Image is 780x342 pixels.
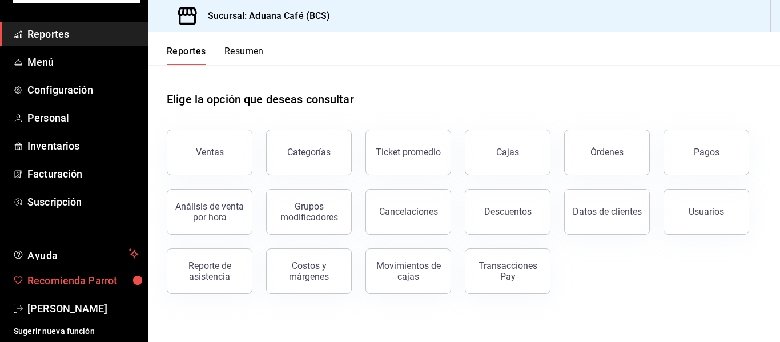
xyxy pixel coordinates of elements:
[664,130,749,175] button: Pagos
[365,189,451,235] button: Cancelaciones
[27,26,139,42] span: Reportes
[196,147,224,158] div: Ventas
[174,260,245,282] div: Reporte de asistencia
[199,9,331,23] h3: Sucursal: Aduana Café (BCS)
[167,46,264,65] div: navigation tabs
[27,301,139,316] span: [PERSON_NAME]
[266,248,352,294] button: Costos y márgenes
[27,138,139,154] span: Inventarios
[287,147,331,158] div: Categorías
[365,130,451,175] button: Ticket promedio
[465,248,550,294] button: Transacciones Pay
[27,82,139,98] span: Configuración
[27,273,139,288] span: Recomienda Parrot
[694,147,719,158] div: Pagos
[167,46,206,65] button: Reportes
[27,194,139,210] span: Suscripción
[573,206,642,217] div: Datos de clientes
[274,201,344,223] div: Grupos modificadores
[274,260,344,282] div: Costos y márgenes
[472,260,543,282] div: Transacciones Pay
[14,325,139,337] span: Sugerir nueva función
[27,110,139,126] span: Personal
[174,201,245,223] div: Análisis de venta por hora
[465,189,550,235] button: Descuentos
[365,248,451,294] button: Movimientos de cajas
[590,147,624,158] div: Órdenes
[167,91,354,108] h1: Elige la opción que deseas consultar
[376,147,441,158] div: Ticket promedio
[465,130,550,175] button: Cajas
[266,130,352,175] button: Categorías
[27,166,139,182] span: Facturación
[689,206,724,217] div: Usuarios
[564,189,650,235] button: Datos de clientes
[224,46,264,65] button: Resumen
[266,189,352,235] button: Grupos modificadores
[564,130,650,175] button: Órdenes
[167,189,252,235] button: Análisis de venta por hora
[27,54,139,70] span: Menú
[664,189,749,235] button: Usuarios
[167,130,252,175] button: Ventas
[496,147,519,158] div: Cajas
[167,248,252,294] button: Reporte de asistencia
[379,206,438,217] div: Cancelaciones
[27,247,124,260] span: Ayuda
[373,260,444,282] div: Movimientos de cajas
[484,206,532,217] div: Descuentos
